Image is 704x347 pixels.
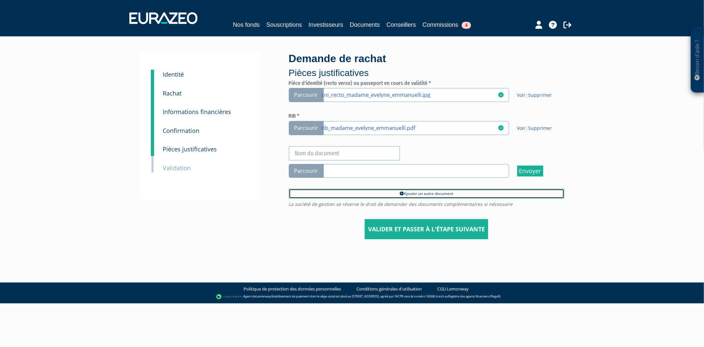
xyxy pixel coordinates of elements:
h6: RIB * [289,113,564,119]
span: Parcourir [289,164,324,178]
a: Conditions générales d'utilisation [356,286,422,292]
a: Voir [517,125,526,131]
a: 4 [151,135,154,156]
small: Informations financières [163,108,231,116]
a: 3 [151,117,154,137]
span: 4 [462,22,471,29]
p: Besoin d'aide ? [694,30,701,90]
p: Pièces justificatives [289,66,564,80]
a: 3 [151,98,154,119]
span: | [517,92,552,98]
a: Nos fonds [233,20,260,29]
i: 26/08/2025 11:26 [498,92,504,97]
a: Souscriptions [266,20,302,29]
input: Valider et passer à l'étape suivante [365,219,488,240]
small: Confirmation [163,127,200,135]
a: 2 [151,80,154,100]
small: Pièces justificatives [163,145,217,153]
a: Supprimer [528,125,552,131]
small: Rachat [163,89,182,97]
a: Documents [350,20,380,29]
img: logo-lemonway.png [216,293,242,300]
small: Validation [163,164,191,172]
a: Voir [517,92,526,98]
h6: Pièce d'identité (recto verso) ou passeport en cours de validité * [289,80,564,86]
span: Parcourir [289,88,324,102]
a: Politique de protection des données personnelles [244,286,341,292]
a: Conseillers [386,20,416,29]
small: Identité [163,70,184,78]
span: La société de gestion se réserve le droit de demander des documents complémentaires si nécessaire [289,202,564,207]
i: 26/08/2025 11:26 [498,125,504,131]
a: Supprimer [528,92,552,98]
input: Nom du document [289,146,400,161]
img: 1732889491-logotype_eurazeo_blanc_rvb.png [129,12,197,24]
div: Demande de rachat [289,51,564,80]
a: Registre des agents financiers (Regafi) [448,294,500,299]
a: 1 [151,70,154,83]
input: Envoyer [517,166,543,176]
a: Investisseurs [309,20,343,29]
span: | [517,125,552,132]
div: - Agent de (établissement de paiement dont le siège social est situé au [STREET_ADDRESS], agréé p... [7,293,697,300]
a: CGU Lemonway [437,286,469,292]
a: Commissions4 [422,20,471,29]
a: rib_madame_evelyne_emmanuelli.pdf [322,124,498,131]
a: cni_recto_madame_evelyne_emmanuelli.jpg [322,91,498,98]
a: Lemonway [256,294,271,299]
a: Ajouter un autre document [289,189,564,199]
span: Parcourir [289,121,324,135]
